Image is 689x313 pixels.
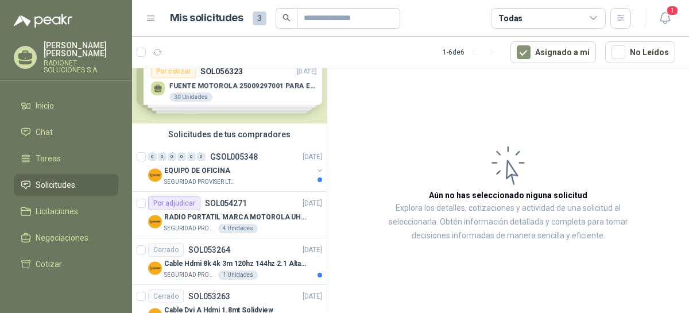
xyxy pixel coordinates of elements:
[205,199,247,207] p: SOL054271
[36,126,53,138] span: Chat
[164,258,307,269] p: Cable Hdmi 8k 4k 3m 120hz 144hz 2.1 Alta Velocidad
[148,196,200,210] div: Por adjudicar
[164,224,216,233] p: SEGURIDAD PROVISER LTDA
[210,153,258,161] p: GSOL005348
[282,14,291,22] span: search
[164,271,216,280] p: SEGURIDAD PROVISER LTDA
[655,8,675,29] button: 1
[36,152,61,165] span: Tareas
[164,212,307,223] p: RADIO PORTATIL MARCA MOTOROLA UHF SIN PANTALLA CON GPS, INCLUYE: ANTENA, BATERIA, CLIP Y CARGADOR
[218,271,258,280] div: 1 Unidades
[132,238,327,285] a: CerradoSOL053264[DATE] Company LogoCable Hdmi 8k 4k 3m 120hz 144hz 2.1 Alta VelocidadSEGURIDAD PR...
[44,41,118,57] p: [PERSON_NAME] [PERSON_NAME]
[498,12,522,25] div: Todas
[443,43,501,61] div: 1 - 6 de 6
[14,200,118,222] a: Licitaciones
[187,153,196,161] div: 0
[253,11,266,25] span: 3
[14,121,118,143] a: Chat
[132,40,327,123] div: Solicitudes de nuevos compradoresPor cotizarSOL056323[DATE] FUENTE MOTOROLA 25009297001 PARA EP45...
[148,289,184,303] div: Cerrado
[14,14,72,28] img: Logo peakr
[164,165,230,176] p: EQUIPO DE OFICINA
[148,261,162,275] img: Company Logo
[510,41,596,63] button: Asignado a mi
[14,227,118,249] a: Negociaciones
[44,60,118,74] p: RADIONET SOLUCIONES S.A
[132,192,327,238] a: Por adjudicarSOL054271[DATE] Company LogoRADIO PORTATIL MARCA MOTOROLA UHF SIN PANTALLA CON GPS, ...
[164,177,237,187] p: SEGURIDAD PROVISER LTDA
[36,284,107,310] span: Órdenes de Compra
[188,292,230,300] p: SOL053263
[14,148,118,169] a: Tareas
[36,258,62,271] span: Cotizar
[14,174,118,196] a: Solicitudes
[14,253,118,275] a: Cotizar
[385,202,632,243] p: Explora los detalles, cotizaciones y actividad de una solicitud al seleccionarla. Obtén informaci...
[148,168,162,182] img: Company Logo
[168,153,176,161] div: 0
[303,152,322,163] p: [DATE]
[36,205,78,218] span: Licitaciones
[36,231,88,244] span: Negociaciones
[36,179,75,191] span: Solicitudes
[148,150,324,187] a: 0 0 0 0 0 0 GSOL005348[DATE] Company LogoEQUIPO DE OFICINASEGURIDAD PROVISER LTDA
[666,5,679,16] span: 1
[218,224,258,233] div: 4 Unidades
[303,198,322,209] p: [DATE]
[14,95,118,117] a: Inicio
[429,189,587,202] h3: Aún no has seleccionado niguna solicitud
[197,153,206,161] div: 0
[36,99,54,112] span: Inicio
[177,153,186,161] div: 0
[605,41,675,63] button: No Leídos
[132,123,327,145] div: Solicitudes de tus compradores
[188,246,230,254] p: SOL053264
[303,245,322,256] p: [DATE]
[148,215,162,229] img: Company Logo
[148,153,157,161] div: 0
[170,10,243,26] h1: Mis solicitudes
[158,153,167,161] div: 0
[303,291,322,302] p: [DATE]
[148,243,184,257] div: Cerrado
